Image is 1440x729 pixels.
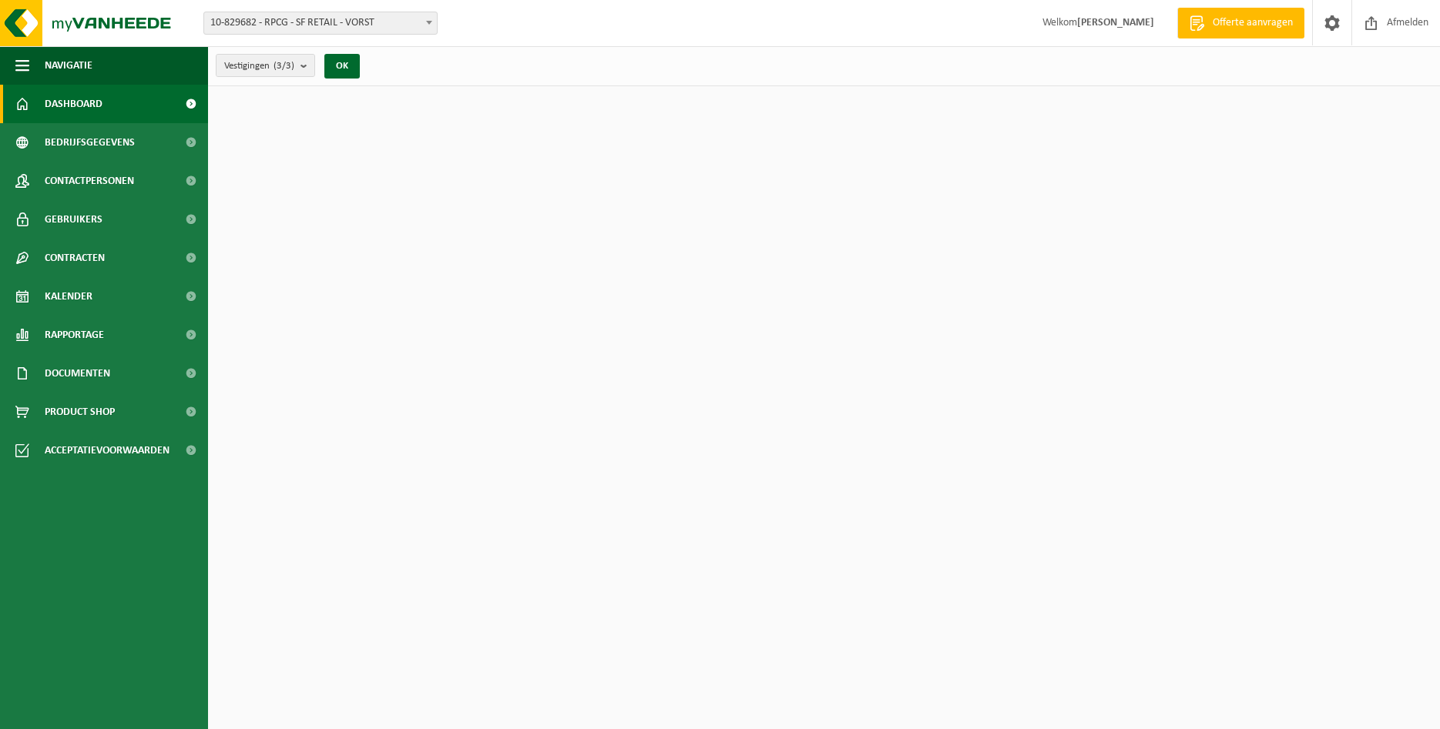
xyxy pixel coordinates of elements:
span: Gebruikers [45,200,102,239]
span: Contactpersonen [45,162,134,200]
span: Documenten [45,354,110,393]
a: Offerte aanvragen [1177,8,1304,38]
span: Kalender [45,277,92,316]
span: Vestigingen [224,55,294,78]
span: Navigatie [45,46,92,85]
button: OK [324,54,360,79]
span: Contracten [45,239,105,277]
count: (3/3) [274,61,294,71]
span: Rapportage [45,316,104,354]
span: 10-829682 - RPCG - SF RETAIL - VORST [203,12,438,35]
span: 10-829682 - RPCG - SF RETAIL - VORST [204,12,437,34]
span: Acceptatievoorwaarden [45,431,170,470]
span: Product Shop [45,393,115,431]
iframe: chat widget [8,695,257,729]
span: Offerte aanvragen [1209,15,1297,31]
span: Dashboard [45,85,102,123]
button: Vestigingen(3/3) [216,54,315,77]
span: Bedrijfsgegevens [45,123,135,162]
strong: [PERSON_NAME] [1077,17,1154,28]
